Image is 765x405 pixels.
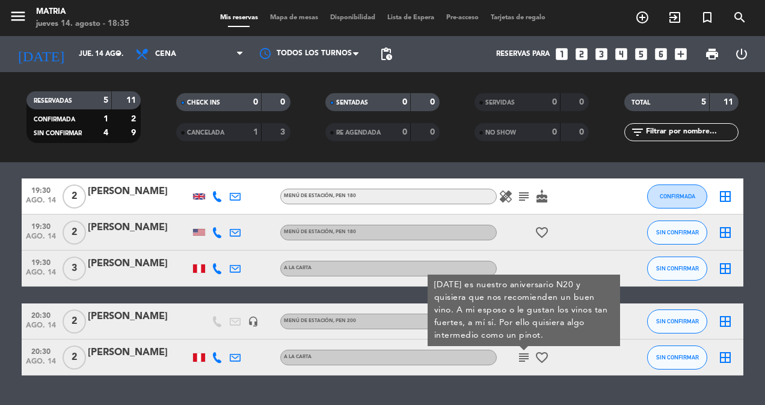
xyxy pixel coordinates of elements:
div: MATRIA [36,6,129,18]
span: SIN CONFIRMAR [656,318,699,324]
strong: 0 [253,98,258,106]
span: pending_actions [379,47,393,61]
strong: 11 [126,96,138,105]
span: SIN CONFIRMAR [656,354,699,361]
span: 3 [63,257,86,281]
button: SIN CONFIRMAR [647,257,707,281]
div: LOG OUT [727,36,756,72]
span: ago. 14 [26,196,56,210]
i: exit_to_app [668,10,682,25]
span: Mapa de mesas [264,14,324,21]
i: cake [535,189,549,204]
i: subject [517,350,531,365]
strong: 0 [430,98,437,106]
strong: 0 [402,98,407,106]
span: 20:30 [26,308,56,321]
span: ago. 14 [26,321,56,335]
div: jueves 14. agosto - 18:35 [36,18,129,30]
span: print [705,47,719,61]
i: looks_one [554,46,570,62]
span: TOTAL [631,100,650,106]
button: CONFIRMADA [647,184,707,209]
i: looks_6 [653,46,669,62]
i: favorite_border [535,225,549,240]
input: Filtrar por nombre... [645,126,738,139]
i: turned_in_not [700,10,714,25]
span: 19:30 [26,183,56,196]
span: 20:30 [26,344,56,358]
strong: 0 [579,128,586,136]
span: SIN CONFIRMAR [34,130,82,136]
strong: 0 [430,128,437,136]
button: menu [9,7,27,29]
i: add_circle_outline [635,10,650,25]
strong: 0 [552,128,557,136]
i: filter_list [630,125,645,139]
i: subject [517,189,531,204]
strong: 5 [103,96,108,105]
i: looks_5 [633,46,649,62]
strong: 9 [131,129,138,137]
span: NO SHOW [485,130,516,136]
i: arrow_drop_down [112,47,126,61]
strong: 0 [402,128,407,136]
span: 19:30 [26,219,56,233]
span: CANCELADA [187,130,224,136]
i: border_all [718,350,733,365]
i: [DATE] [9,41,73,67]
span: Reservas para [496,50,550,58]
span: 2 [63,221,86,245]
span: , PEN 180 [333,230,356,234]
strong: 0 [280,98,287,106]
div: [PERSON_NAME] [88,256,190,272]
i: looks_3 [594,46,609,62]
strong: 0 [552,98,557,106]
strong: 5 [701,98,706,106]
i: border_all [718,261,733,276]
i: favorite_border [535,350,549,365]
strong: 11 [724,98,736,106]
i: healing [499,189,513,204]
span: SIN CONFIRMAR [656,265,699,272]
span: Cena [155,50,176,58]
span: 2 [63,309,86,333]
i: looks_two [574,46,589,62]
span: CHECK INS [187,100,220,106]
i: border_all [718,314,733,329]
span: 2 [63,346,86,370]
span: Menú de estación [284,230,356,234]
span: RE AGENDADA [336,130,381,136]
span: 19:30 [26,255,56,269]
span: RESERVADAS [34,98,72,104]
span: ago. 14 [26,233,56,246]
strong: 4 [103,129,108,137]
span: SIN CONFIRMAR [656,229,699,236]
button: SIN CONFIRMAR [647,309,707,333]
strong: 1 [103,115,108,123]
strong: 2 [131,115,138,123]
span: Pre-acceso [440,14,485,21]
span: A la Carta [284,355,312,359]
span: Menú de estación [284,318,356,323]
div: [PERSON_NAME] [88,220,190,236]
span: ago. 14 [26,358,56,371]
span: SENTADAS [336,100,368,106]
span: Disponibilidad [324,14,381,21]
i: power_settings_new [734,47,749,61]
strong: 1 [253,128,258,136]
button: SIN CONFIRMAR [647,221,707,245]
span: ago. 14 [26,269,56,282]
span: Tarjetas de regalo [485,14,551,21]
span: , PEN 180 [333,193,356,198]
div: [PERSON_NAME] [88,345,190,361]
i: menu [9,7,27,25]
span: Mis reservas [214,14,264,21]
span: 2 [63,184,86,209]
i: border_all [718,225,733,240]
i: border_all [718,189,733,204]
i: headset_mic [248,316,259,327]
button: SIN CONFIRMAR [647,346,707,370]
i: looks_4 [613,46,629,62]
span: A la Carta [284,266,312,270]
span: CONFIRMADA [34,117,75,123]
